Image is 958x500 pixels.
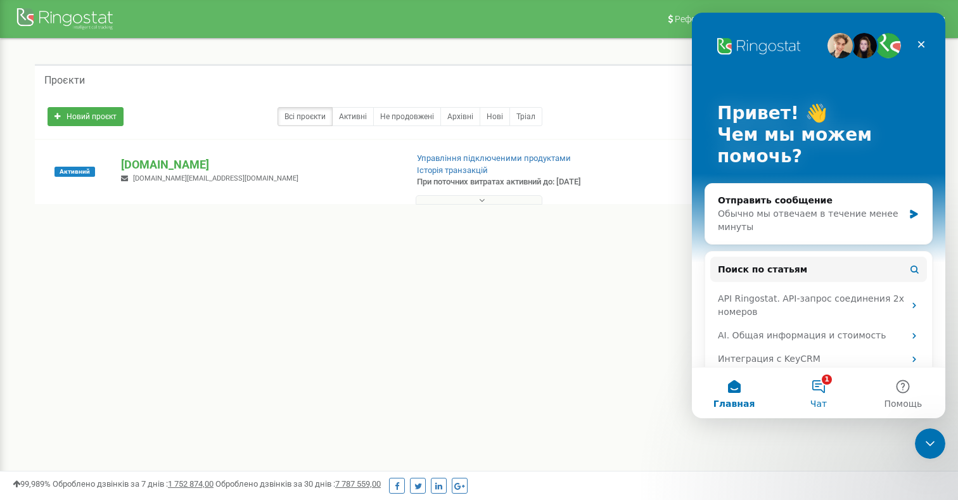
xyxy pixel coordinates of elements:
h5: Проєкти [44,75,85,86]
span: Оброблено дзвінків за 30 днів : [215,479,381,489]
a: Управління підключеними продуктами [417,153,571,163]
iframe: Intercom live chat [692,13,945,418]
span: 99,989% [13,479,51,489]
a: Тріал [509,107,542,126]
a: Не продовжені [373,107,441,126]
span: Активний [54,167,95,177]
a: Архівні [440,107,480,126]
iframe: Intercom live chat [915,428,945,459]
a: Історія транзакцій [417,165,488,175]
a: Активні [332,107,374,126]
p: При поточних витратах активний до: [DATE] [417,176,618,188]
span: [DOMAIN_NAME][EMAIL_ADDRESS][DOMAIN_NAME] [133,174,298,183]
u: 7 787 559,00 [335,479,381,489]
p: [DOMAIN_NAME] [121,157,396,173]
a: Нові [480,107,510,126]
span: Оброблено дзвінків за 7 днів : [53,479,214,489]
a: Всі проєкти [278,107,333,126]
a: Новий проєкт [48,107,124,126]
u: 1 752 874,00 [168,479,214,489]
span: Реферальна програма [675,14,769,24]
